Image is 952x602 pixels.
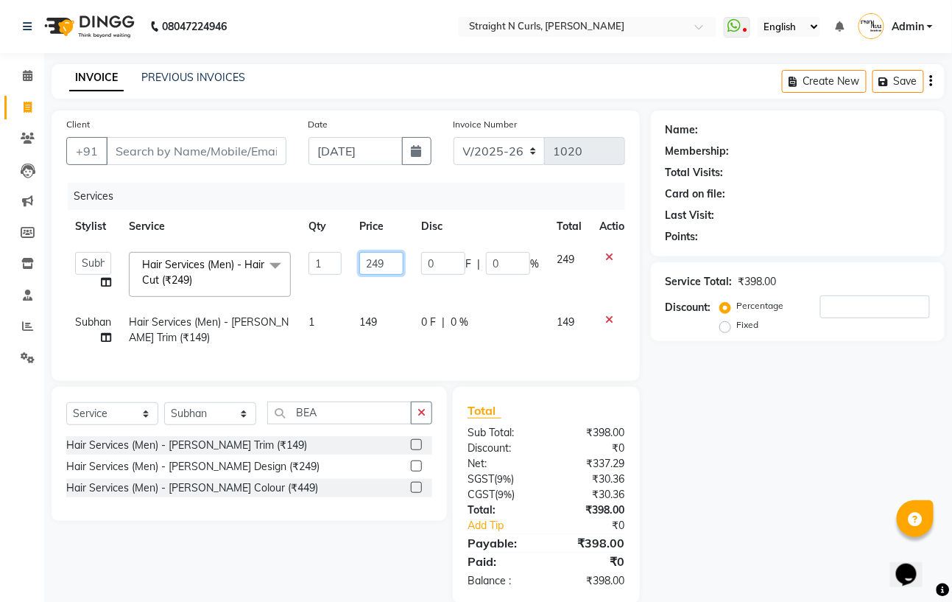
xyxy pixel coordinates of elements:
span: Admin [892,19,924,35]
div: Net: [456,456,546,472]
button: Save [872,70,924,93]
div: Points: [666,229,699,245]
div: Name: [666,122,699,138]
div: Hair Services (Men) - [PERSON_NAME] Colour (₹449) [66,480,318,496]
a: x [192,273,199,287]
th: Action [590,210,639,243]
span: Total [468,403,501,419]
input: Search or Scan [267,402,412,424]
th: Disc [412,210,548,243]
div: ₹0 [546,553,636,570]
div: Services [68,183,636,210]
div: ₹398.00 [546,573,636,589]
span: 249 [557,253,574,266]
div: Total: [456,503,546,518]
b: 08047224946 [162,6,227,47]
th: Total [548,210,590,243]
div: ( ) [456,472,546,487]
span: Subhan [75,315,111,329]
span: SGST [468,472,494,486]
span: Hair Services (Men) - Hair Cut (₹249) [142,258,264,287]
div: ₹398.00 [546,534,636,552]
th: Qty [300,210,350,243]
a: INVOICE [69,65,124,91]
input: Search by Name/Mobile/Email/Code [106,137,286,165]
div: Hair Services (Men) - [PERSON_NAME] Trim (₹149) [66,438,307,453]
div: ₹30.36 [546,472,636,487]
div: ₹398.00 [546,425,636,441]
button: +91 [66,137,107,165]
span: 0 F [421,315,436,330]
span: CGST [468,488,495,501]
div: ₹398.00 [738,274,777,290]
span: 1 [308,315,314,329]
div: Discount: [456,441,546,456]
span: % [530,256,539,272]
div: ₹0 [561,518,635,533]
span: 0 % [451,315,468,330]
span: | [442,315,445,330]
th: Stylist [66,210,120,243]
span: 149 [557,315,574,329]
img: Admin [858,13,884,39]
div: Sub Total: [456,425,546,441]
span: 149 [359,315,377,329]
div: Last Visit: [666,208,715,223]
a: Add Tip [456,518,561,533]
div: Discount: [666,300,711,315]
span: Hair Services (Men) - [PERSON_NAME] Trim (₹149) [129,315,289,344]
span: 9% [497,473,511,485]
button: Create New [782,70,867,93]
div: Total Visits: [666,165,724,181]
th: Service [120,210,300,243]
label: Date [308,118,328,131]
label: Percentage [737,299,784,312]
label: Invoice Number [454,118,518,131]
div: Service Total: [666,274,733,290]
span: F [465,256,471,272]
span: | [477,256,480,272]
div: ( ) [456,487,546,503]
div: ₹398.00 [546,503,636,518]
div: Card on file: [666,186,726,202]
div: Balance : [456,573,546,589]
iframe: chat widget [890,543,937,587]
label: Fixed [737,318,759,332]
a: PREVIOUS INVOICES [141,71,245,84]
img: logo [38,6,138,47]
div: Membership: [666,144,730,159]
th: Price [350,210,412,243]
div: ₹30.36 [546,487,636,503]
div: Paid: [456,553,546,570]
span: 9% [498,489,512,500]
div: Payable: [456,534,546,552]
div: Hair Services (Men) - [PERSON_NAME] Design (₹249) [66,459,320,475]
label: Client [66,118,90,131]
div: ₹0 [546,441,636,456]
div: ₹337.29 [546,456,636,472]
